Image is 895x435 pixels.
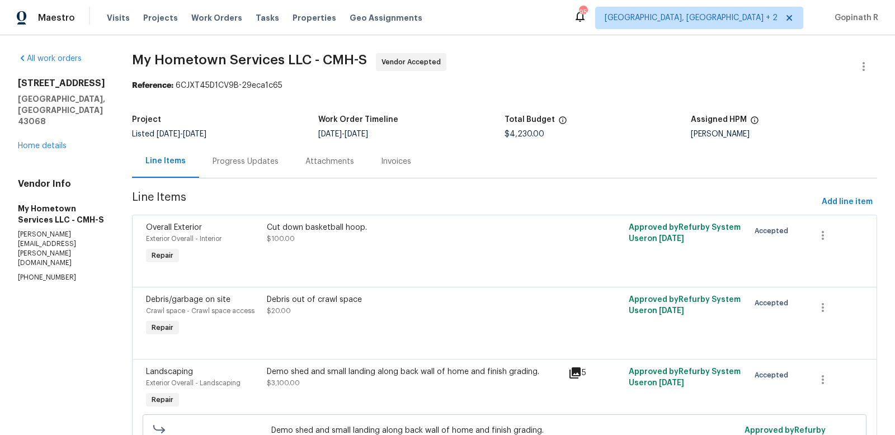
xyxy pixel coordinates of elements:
span: Approved by Refurby System User on [629,224,741,243]
div: Attachments [305,156,354,167]
span: Accepted [755,297,793,309]
span: Line Items [132,192,817,212]
h5: Work Order Timeline [318,116,398,124]
span: $3,100.00 [267,380,300,386]
span: [DATE] [157,130,180,138]
span: Accepted [755,370,793,381]
span: Visits [107,12,130,23]
span: [DATE] [659,307,684,315]
a: Home details [18,142,67,150]
div: Cut down basketball hoop. [267,222,562,233]
h5: Project [132,116,161,124]
div: Demo shed and small landing along back wall of home and finish grading. [267,366,562,377]
span: [DATE] [183,130,206,138]
span: Work Orders [191,12,242,23]
span: [DATE] [659,379,684,387]
h5: Total Budget [505,116,555,124]
span: Geo Assignments [350,12,422,23]
span: $100.00 [267,235,295,242]
span: [DATE] [659,235,684,243]
span: Repair [147,394,178,405]
span: $20.00 [267,308,291,314]
span: Landscaping [146,368,193,376]
span: Exterior Overall - Landscaping [146,380,241,386]
span: Projects [143,12,178,23]
span: Listed [132,130,206,138]
p: [PHONE_NUMBER] [18,273,105,282]
div: [PERSON_NAME] [691,130,877,138]
button: Add line item [817,192,877,212]
div: 6CJXT45D1CV9B-29eca1c65 [132,80,877,91]
p: [PERSON_NAME][EMAIL_ADDRESS][PERSON_NAME][DOMAIN_NAME] [18,230,105,268]
span: $4,230.00 [505,130,544,138]
span: My Hometown Services LLC - CMH-S [132,53,367,67]
div: 5 [568,366,622,380]
span: The hpm assigned to this work order. [750,116,759,130]
div: 95 [579,7,587,18]
span: Add line item [822,195,873,209]
h4: Vendor Info [18,178,105,190]
h5: Assigned HPM [691,116,747,124]
div: Line Items [145,155,186,167]
span: Repair [147,250,178,261]
span: Vendor Accepted [381,56,445,68]
span: [DATE] [345,130,368,138]
span: - [157,130,206,138]
span: Maestro [38,12,75,23]
span: Accepted [755,225,793,237]
span: [DATE] [318,130,342,138]
span: Tasks [256,14,279,22]
span: Gopinath R [830,12,878,23]
h2: [STREET_ADDRESS] [18,78,105,89]
span: Overall Exterior [146,224,202,231]
div: Progress Updates [213,156,279,167]
span: [GEOGRAPHIC_DATA], [GEOGRAPHIC_DATA] + 2 [605,12,778,23]
span: Repair [147,322,178,333]
span: The total cost of line items that have been proposed by Opendoor. This sum includes line items th... [558,116,567,130]
b: Reference: [132,82,173,89]
div: Debris out of crawl space [267,294,562,305]
span: Crawl space - Crawl space access [146,308,255,314]
a: All work orders [18,55,82,63]
span: - [318,130,368,138]
span: Approved by Refurby System User on [629,296,741,315]
span: Properties [293,12,336,23]
h5: My Hometown Services LLC - CMH-S [18,203,105,225]
div: Invoices [381,156,411,167]
span: Approved by Refurby System User on [629,368,741,387]
h5: [GEOGRAPHIC_DATA], [GEOGRAPHIC_DATA] 43068 [18,93,105,127]
span: Exterior Overall - Interior [146,235,222,242]
span: Debris/garbage on site [146,296,230,304]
